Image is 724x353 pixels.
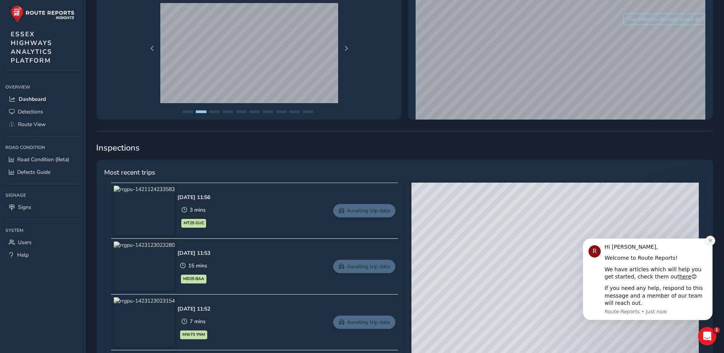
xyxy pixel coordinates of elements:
[108,42,120,48] a: here
[628,16,693,22] span: See difference for same period
[11,7,141,89] div: message notification from Route-Reports, Just now. Hi Eleanor, Welcome to Route Reports! We have ...
[18,108,43,115] span: Detections
[19,96,46,103] span: Dashboard
[188,262,207,269] span: 15 mins
[5,249,80,261] a: Help
[33,34,135,49] div: We have articles which will help you get started, check them out 😊
[5,201,80,214] a: Signs
[114,186,175,235] img: rrgpu-1421124233583
[147,43,158,54] button: Previous Page
[209,110,220,113] button: Page 3
[17,251,29,259] span: Help
[341,43,352,54] button: Next Page
[114,241,175,291] img: rrgpu-1423123023280
[698,327,716,345] iframe: Intercom live chat
[33,12,135,76] div: Message content
[134,4,144,14] button: Dismiss notification
[5,166,80,178] a: Defects Guide
[236,110,247,113] button: Page 5
[33,12,135,19] div: Hi [PERSON_NAME],
[104,167,155,177] span: Most recent trips
[177,305,210,313] div: [DATE] 11:52
[33,77,135,84] p: Message from Route-Reports, sent Just now
[11,30,52,65] span: ESSEX HIGHWAYS ANALYTICS PLATFORM
[17,156,69,163] span: Road Condition (Beta)
[18,239,32,246] span: Users
[223,110,233,113] button: Page 4
[96,142,713,154] span: Inspections
[5,118,80,131] a: Route View
[17,168,50,176] span: Defects Guide
[5,93,80,105] a: Dashboard
[177,194,210,201] div: [DATE] 11:56
[33,23,135,31] div: Welcome to Route Reports!
[303,110,313,113] button: Page 10
[5,225,80,236] div: System
[276,110,287,113] button: Page 8
[190,206,206,214] span: 3 mins
[333,316,395,329] a: Awaiting trip data
[182,332,205,338] span: MW73 YNM
[5,153,80,166] a: Road Condition (Beta)
[182,110,193,113] button: Page 1
[183,276,204,282] span: MD25 BAA
[333,260,395,273] a: Awaiting trip data
[333,204,395,217] a: Awaiting trip data
[18,121,46,128] span: Route View
[184,220,204,226] span: MT25 GUC
[249,110,260,113] button: Page 6
[5,189,80,201] div: Signage
[196,110,206,113] button: Page 2
[18,204,31,211] span: Signs
[714,327,720,333] span: 1
[5,81,80,93] div: Overview
[5,236,80,249] a: Users
[289,110,300,113] button: Page 9
[11,5,74,23] img: rr logo
[571,232,724,325] iframe: Intercom notifications message
[114,297,175,347] img: rrgpu-1423123023154
[623,13,706,25] button: See difference for same period
[177,249,210,257] div: [DATE] 11:53
[5,105,80,118] a: Detections
[17,14,29,26] div: Profile image for Route-Reports
[33,53,135,76] div: If you need any help, respond to this message and a member of our team will reach out.
[263,110,273,113] button: Page 7
[190,318,206,325] span: 7 mins
[5,142,80,153] div: Road Condition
